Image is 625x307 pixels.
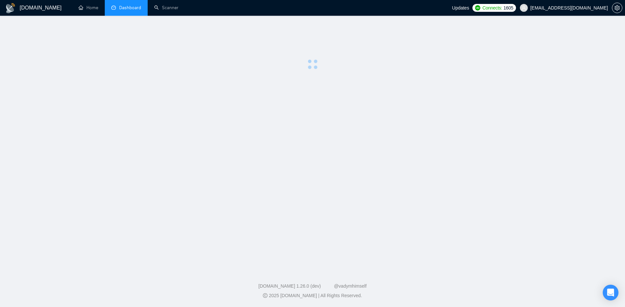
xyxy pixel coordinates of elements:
[612,5,622,10] a: setting
[5,3,16,13] img: logo
[334,283,367,289] a: @vadymhimself
[119,5,141,10] span: Dashboard
[452,5,469,10] span: Updates
[612,5,622,10] span: setting
[475,5,480,10] img: upwork-logo.png
[258,283,321,289] a: [DOMAIN_NAME] 1.26.0 (dev)
[79,5,98,10] a: homeHome
[263,293,267,298] span: copyright
[482,4,502,11] span: Connects:
[5,292,620,299] div: 2025 [DOMAIN_NAME] | All Rights Reserved.
[154,5,178,10] a: searchScanner
[603,285,618,300] div: Open Intercom Messenger
[504,4,513,11] span: 1605
[522,6,526,10] span: user
[111,5,116,10] span: dashboard
[612,3,622,13] button: setting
